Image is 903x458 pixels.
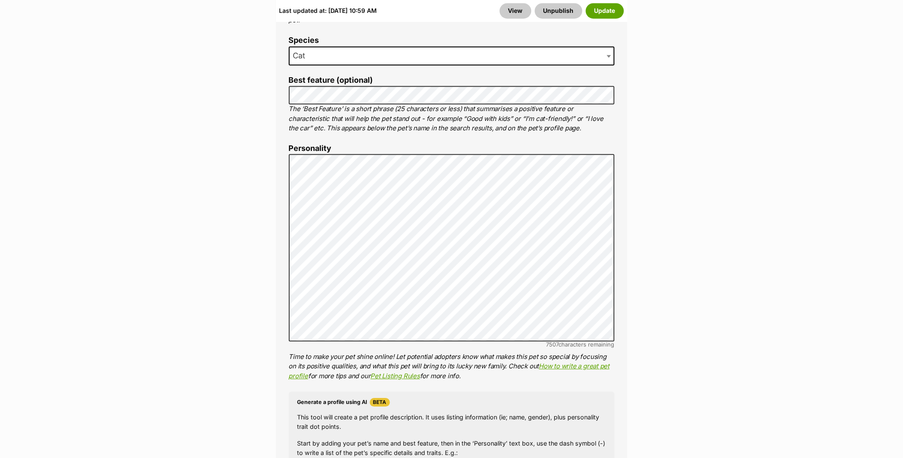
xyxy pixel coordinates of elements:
[297,439,606,457] p: Start by adding your pet’s name and best feature, then in the ‘Personality’ text box, use the das...
[546,341,559,348] span: 7507
[500,3,531,18] a: View
[289,104,615,133] p: The ‘Best Feature’ is a short phrase (25 characters or less) that summarises a positive feature o...
[289,341,615,348] div: characters remaining
[586,3,624,18] button: Update
[371,372,420,380] a: Pet Listing Rules
[289,46,615,65] span: Cat
[297,413,606,431] p: This tool will create a pet profile description. It uses listing information (ie; name, gender), ...
[289,144,615,153] label: Personality
[370,398,390,407] span: Beta
[289,76,615,85] label: Best feature (optional)
[279,3,377,18] div: Last updated at: [DATE] 10:59 AM
[289,352,615,381] p: Time to make your pet shine online! Let potential adopters know what makes this pet so special by...
[297,398,606,407] h4: Generate a profile using AI
[535,3,582,18] button: Unpublish
[289,362,610,380] a: How to write a great pet profile
[289,36,615,45] label: Species
[290,50,314,62] span: Cat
